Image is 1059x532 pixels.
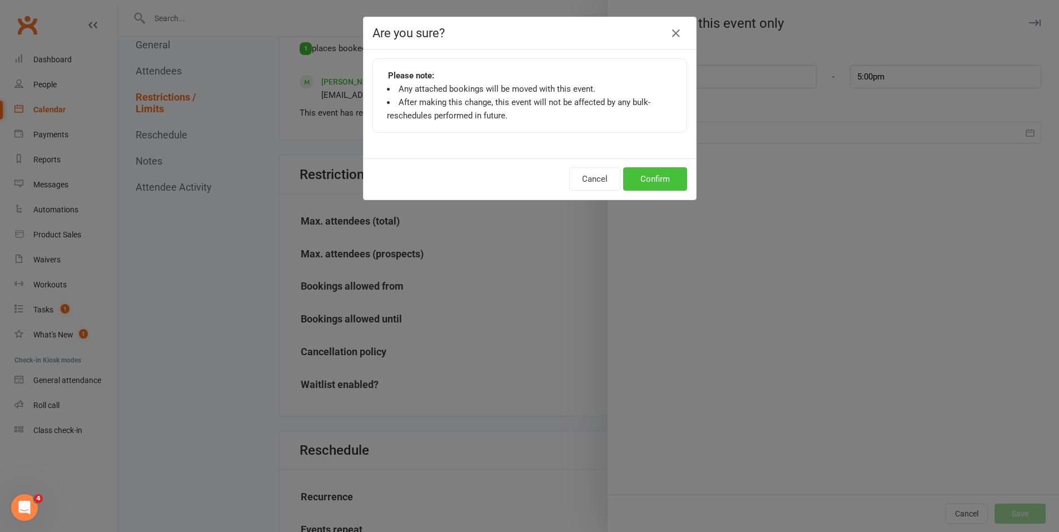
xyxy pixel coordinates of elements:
[11,494,38,521] iframe: Intercom live chat
[623,167,687,191] button: Confirm
[667,24,685,42] button: Close
[34,494,43,503] span: 4
[372,26,687,40] h4: Are you sure?
[387,96,673,122] li: After making this change, this event will not be affected by any bulk-reschedules performed in fu...
[569,167,620,191] button: Cancel
[387,82,673,96] li: Any attached bookings will be moved with this event.
[388,69,434,82] strong: Please note:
